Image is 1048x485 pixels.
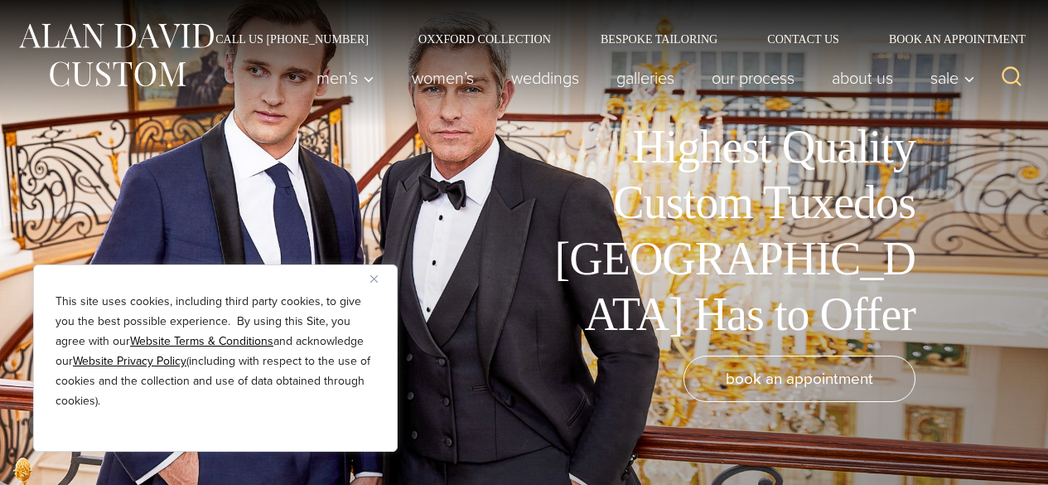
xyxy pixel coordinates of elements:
[864,33,1031,45] a: Book an Appointment
[316,70,374,86] span: Men’s
[543,119,915,342] h1: Highest Quality Custom Tuxedos [GEOGRAPHIC_DATA] Has to Offer
[17,18,215,92] img: Alan David Custom
[73,352,186,370] a: Website Privacy Policy
[370,269,390,289] button: Close
[394,33,576,45] a: Oxxford Collection
[130,332,273,350] a: Website Terms & Conditions
[742,33,864,45] a: Contact Us
[191,33,1031,45] nav: Secondary Navigation
[598,61,693,95] a: Galleries
[298,61,984,95] nav: Primary Navigation
[992,58,1031,98] button: View Search Form
[493,61,598,95] a: weddings
[693,61,814,95] a: Our Process
[191,33,394,45] a: Call Us [PHONE_NUMBER]
[394,61,493,95] a: Women’s
[726,366,873,390] span: book an appointment
[56,292,375,411] p: This site uses cookies, including third party cookies, to give you the best possible experience. ...
[930,70,975,86] span: Sale
[814,61,912,95] a: About Us
[576,33,742,45] a: Bespoke Tailoring
[683,356,915,402] a: book an appointment
[370,275,378,283] img: Close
